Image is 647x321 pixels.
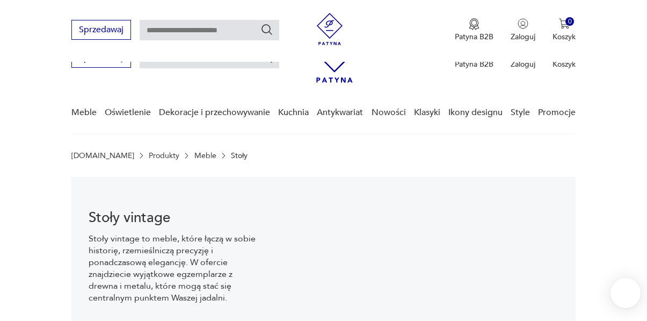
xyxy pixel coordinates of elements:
img: Ikona koszyka [559,18,570,29]
button: Patyna B2B [455,18,493,42]
p: Stoły [231,152,248,160]
p: Stoły vintage to meble, które łączą w sobie historię, rzemieślniczą precyzję i ponadczasową elega... [89,233,256,304]
a: Antykwariat [317,92,363,133]
p: Patyna B2B [455,59,493,69]
a: Oświetlenie [105,92,151,133]
a: Sprzedawaj [71,55,131,62]
img: Patyna - sklep z meblami i dekoracjami vintage [314,13,346,45]
a: Meble [194,152,216,160]
a: Produkty [149,152,179,160]
a: [DOMAIN_NAME] [71,152,134,160]
a: Klasyki [414,92,440,133]
button: Sprzedawaj [71,20,131,40]
a: Ikona medaluPatyna B2B [455,18,493,42]
a: Ikony designu [448,92,503,133]
p: Zaloguj [511,32,535,42]
button: 0Koszyk [553,18,576,42]
iframe: Smartsupp widget button [610,278,641,308]
a: Meble [71,92,97,133]
a: Promocje [538,92,576,133]
a: Kuchnia [278,92,309,133]
div: 0 [565,17,575,26]
button: Szukaj [260,23,273,36]
a: Nowości [372,92,406,133]
img: Ikonka użytkownika [518,18,528,29]
a: Dekoracje i przechowywanie [159,92,270,133]
button: Zaloguj [511,18,535,42]
p: Patyna B2B [455,32,493,42]
p: Zaloguj [511,59,535,69]
p: Koszyk [553,32,576,42]
h1: Stoły vintage [89,211,256,224]
img: Ikona medalu [469,18,479,30]
a: Style [511,92,530,133]
a: Sprzedawaj [71,27,131,34]
p: Koszyk [553,59,576,69]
